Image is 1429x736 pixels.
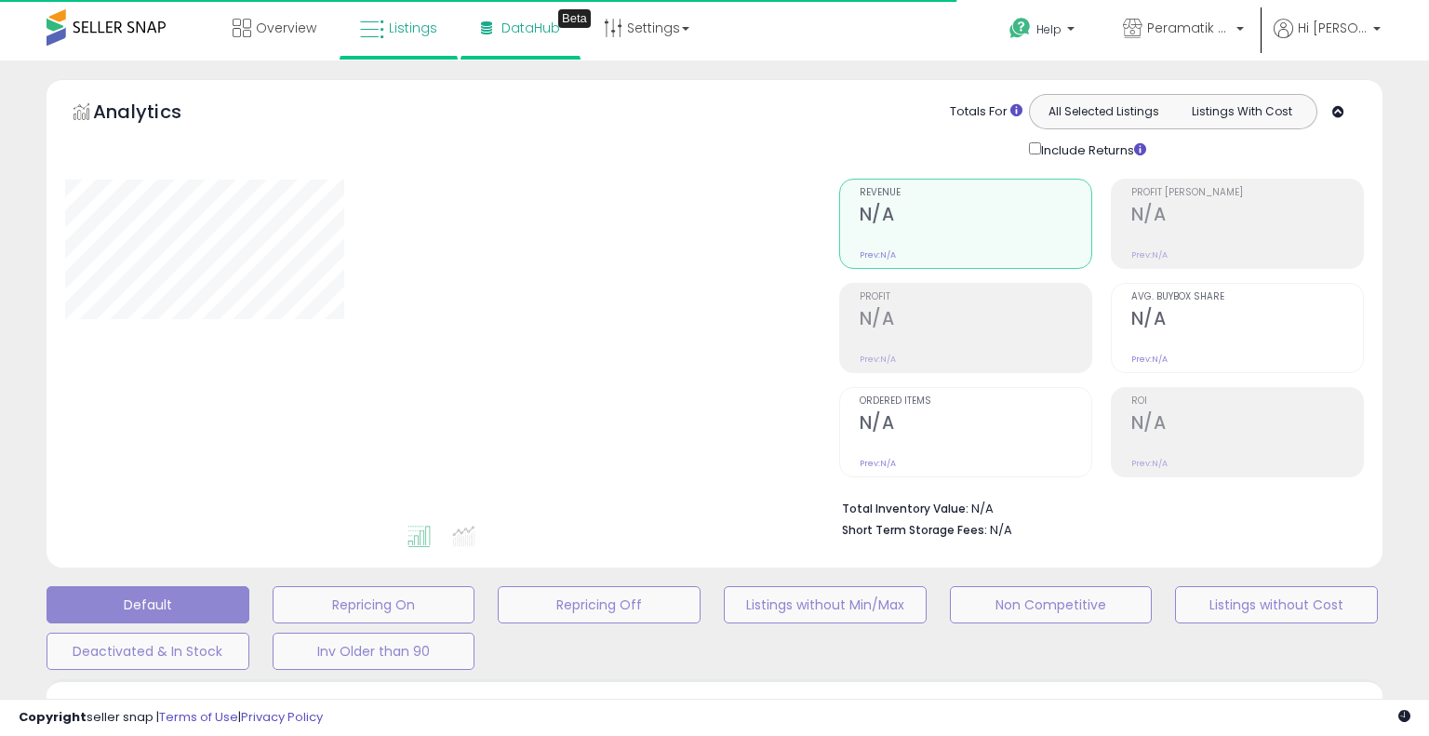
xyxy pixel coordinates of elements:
button: All Selected Listings [1035,100,1173,124]
b: Total Inventory Value: [842,501,968,516]
div: Totals For [950,103,1022,121]
small: Prev: N/A [860,458,896,469]
span: Ordered Items [860,396,1091,407]
small: Prev: N/A [860,249,896,261]
button: Repricing On [273,586,475,623]
span: Peramatik Goods Ltd US [1147,19,1231,37]
button: Default [47,586,249,623]
span: Listings [389,19,437,37]
b: Short Term Storage Fees: [842,522,987,538]
h2: N/A [1131,308,1363,333]
i: Get Help [1008,17,1032,40]
small: Prev: N/A [1131,458,1168,469]
button: Listings without Min/Max [724,586,927,623]
div: Include Returns [1015,139,1169,160]
h5: Analytics [93,99,218,129]
h2: N/A [1131,412,1363,437]
span: Revenue [860,188,1091,198]
span: N/A [990,521,1012,539]
span: Profit [860,292,1091,302]
small: Prev: N/A [860,354,896,365]
span: Help [1036,21,1062,37]
small: Prev: N/A [1131,249,1168,261]
h2: N/A [860,308,1091,333]
span: Hi [PERSON_NAME] [1298,19,1368,37]
h2: N/A [1131,204,1363,229]
h2: N/A [860,412,1091,437]
div: seller snap | | [19,709,323,727]
h2: N/A [860,204,1091,229]
button: Listings without Cost [1175,586,1378,623]
li: N/A [842,496,1350,518]
span: ROI [1131,396,1363,407]
span: Profit [PERSON_NAME] [1131,188,1363,198]
a: Help [995,3,1093,60]
strong: Copyright [19,708,87,726]
span: Avg. Buybox Share [1131,292,1363,302]
span: DataHub [501,19,560,37]
small: Prev: N/A [1131,354,1168,365]
a: Hi [PERSON_NAME] [1274,19,1381,60]
button: Listings With Cost [1172,100,1311,124]
div: Tooltip anchor [558,9,591,28]
button: Inv Older than 90 [273,633,475,670]
button: Deactivated & In Stock [47,633,249,670]
button: Non Competitive [950,586,1153,623]
button: Repricing Off [498,586,701,623]
span: Overview [256,19,316,37]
